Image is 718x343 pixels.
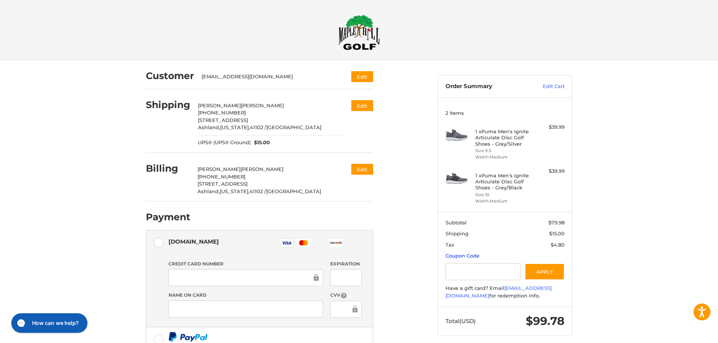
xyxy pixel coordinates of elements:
span: $15.00 [251,139,270,146]
img: Maple Hill Golf [338,15,380,50]
li: Width Medium [475,198,533,204]
div: Have a gift card? Email for redemption info. [445,285,565,299]
span: $15.00 [549,230,565,236]
div: $39.99 [535,123,565,131]
span: Ashland, [197,188,220,194]
span: [PERSON_NAME] [197,166,240,172]
span: [PHONE_NUMBER] [197,174,245,180]
h4: 1 x Puma Men's Ignite Articulate Disc Golf Shoes - Gray/Silver [475,128,533,147]
span: 41102 / [250,124,266,130]
h3: Order Summary [445,83,527,90]
span: $79.98 [548,220,565,226]
li: Size 10 [475,192,533,198]
label: Expiration [330,261,361,267]
span: [GEOGRAPHIC_DATA] [266,188,321,194]
h3: 2 Items [445,110,565,116]
button: Edit [351,100,373,111]
h2: Customer [146,70,194,82]
span: UPS® (UPS® Ground) [198,139,251,146]
span: Subtotal [445,220,467,226]
span: [PHONE_NUMBER] [198,110,246,116]
li: Width Medium [475,154,533,160]
span: [PERSON_NAME] [240,166,283,172]
span: $4.80 [551,242,565,248]
span: Total (USD) [445,317,476,325]
span: [PERSON_NAME] [241,102,284,108]
iframe: Gorgias live chat messenger [8,311,90,335]
label: Name on Card [168,292,323,299]
button: Apply [525,263,565,280]
div: [EMAIL_ADDRESS][DOMAIN_NAME] [202,73,337,81]
span: Tax [445,242,454,248]
img: PayPal icon [168,332,208,341]
span: Shipping [445,230,468,236]
button: Edit [351,164,373,175]
li: Size 9.5 [475,148,533,154]
h4: 1 x Puma Men's Ignite Articulate Disc Golf Shoes - Grey/Black [475,172,533,191]
span: Ashland, [198,124,220,130]
h2: Payment [146,211,190,223]
input: Gift Certificate or Coupon Code [445,263,521,280]
label: Credit Card Number [168,261,323,267]
a: Edit Cart [527,83,565,90]
span: [GEOGRAPHIC_DATA] [266,124,321,130]
span: 41102 / [250,188,266,194]
a: [EMAIL_ADDRESS][DOMAIN_NAME] [445,285,552,299]
button: Edit [351,71,373,82]
label: CVV [330,292,361,299]
span: [US_STATE], [220,188,250,194]
span: [STREET_ADDRESS] [197,181,248,187]
span: [PERSON_NAME] [198,102,241,108]
span: [STREET_ADDRESS] [198,117,248,123]
a: Coupon Code [445,253,479,259]
h2: Billing [146,163,190,174]
div: $39.99 [535,168,565,175]
h2: Shipping [146,99,190,111]
span: $99.78 [526,314,565,328]
div: [DOMAIN_NAME] [168,235,219,248]
span: [US_STATE], [220,124,250,130]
